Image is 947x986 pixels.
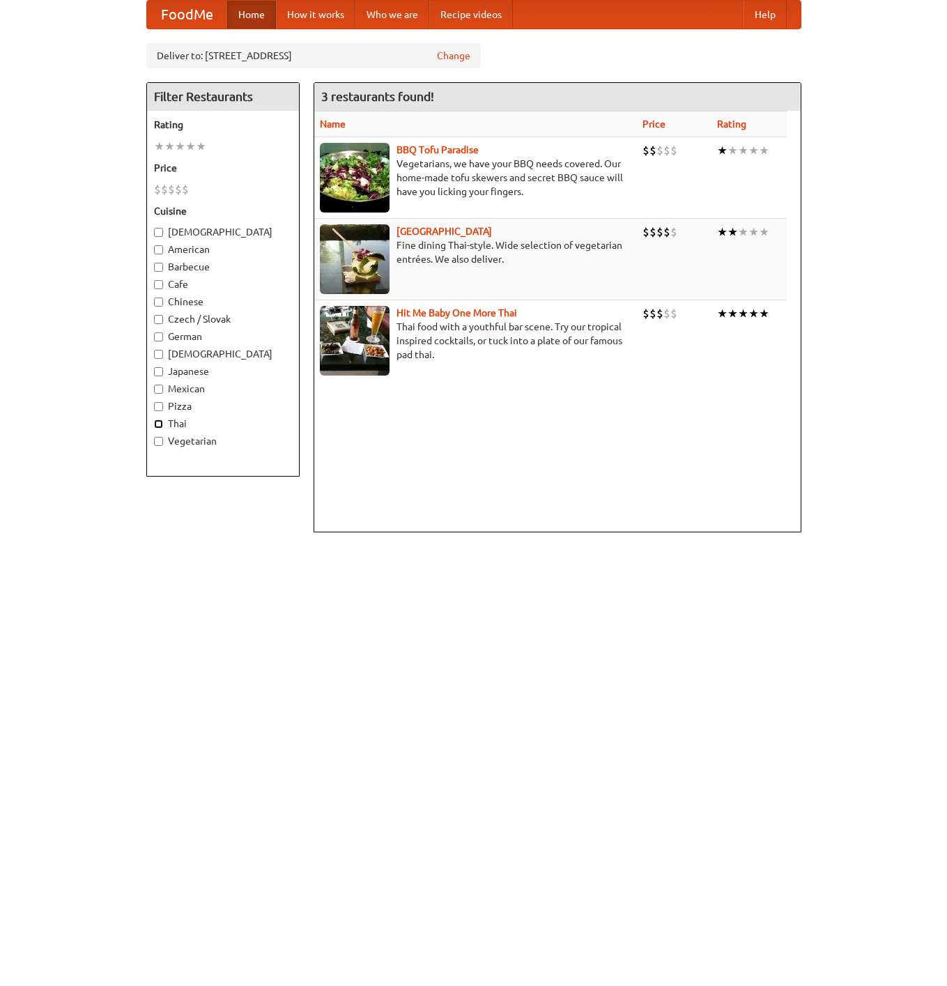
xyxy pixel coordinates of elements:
[320,306,390,376] img: babythai.jpg
[437,49,470,63] a: Change
[321,90,434,103] ng-pluralize: 3 restaurants found!
[154,263,163,272] input: Barbecue
[154,382,292,396] label: Mexican
[738,224,748,240] li: ★
[154,350,163,359] input: [DEMOGRAPHIC_DATA]
[154,347,292,361] label: [DEMOGRAPHIC_DATA]
[154,225,292,239] label: [DEMOGRAPHIC_DATA]
[642,143,649,158] li: $
[154,385,163,394] input: Mexican
[154,364,292,378] label: Japanese
[227,1,276,29] a: Home
[161,182,168,197] li: $
[727,143,738,158] li: ★
[744,1,787,29] a: Help
[649,306,656,321] li: $
[320,224,390,294] img: satay.jpg
[164,139,175,154] li: ★
[320,320,632,362] p: Thai food with a youthful bar scene. Try our tropical inspired cocktails, or tuck into a plate of...
[147,83,299,111] h4: Filter Restaurants
[320,143,390,213] img: tofuparadise.jpg
[154,367,163,376] input: Japanese
[396,226,492,237] a: [GEOGRAPHIC_DATA]
[154,139,164,154] li: ★
[154,204,292,218] h5: Cuisine
[154,182,161,197] li: $
[670,306,677,321] li: $
[748,143,759,158] li: ★
[670,224,677,240] li: $
[656,306,663,321] li: $
[196,139,206,154] li: ★
[727,224,738,240] li: ★
[642,306,649,321] li: $
[182,182,189,197] li: $
[429,1,513,29] a: Recipe videos
[738,306,748,321] li: ★
[717,118,746,130] a: Rating
[320,118,346,130] a: Name
[154,315,163,324] input: Czech / Slovak
[146,43,481,68] div: Deliver to: [STREET_ADDRESS]
[154,419,163,429] input: Thai
[642,224,649,240] li: $
[717,143,727,158] li: ★
[663,143,670,158] li: $
[154,228,163,237] input: [DEMOGRAPHIC_DATA]
[168,182,175,197] li: $
[320,157,632,199] p: Vegetarians, we have your BBQ needs covered. Our home-made tofu skewers and secret BBQ sauce will...
[154,260,292,274] label: Barbecue
[276,1,355,29] a: How it works
[396,144,479,155] a: BBQ Tofu Paradise
[670,143,677,158] li: $
[147,1,227,29] a: FoodMe
[154,437,163,446] input: Vegetarian
[649,224,656,240] li: $
[759,143,769,158] li: ★
[154,312,292,326] label: Czech / Slovak
[154,242,292,256] label: American
[738,143,748,158] li: ★
[175,182,182,197] li: $
[649,143,656,158] li: $
[154,434,292,448] label: Vegetarian
[154,118,292,132] h5: Rating
[154,399,292,413] label: Pizza
[727,306,738,321] li: ★
[154,402,163,411] input: Pizza
[663,306,670,321] li: $
[154,417,292,431] label: Thai
[154,280,163,289] input: Cafe
[759,306,769,321] li: ★
[154,330,292,344] label: German
[396,307,517,318] a: Hit Me Baby One More Thai
[642,118,665,130] a: Price
[656,224,663,240] li: $
[748,306,759,321] li: ★
[185,139,196,154] li: ★
[175,139,185,154] li: ★
[355,1,429,29] a: Who we are
[154,295,292,309] label: Chinese
[759,224,769,240] li: ★
[748,224,759,240] li: ★
[154,298,163,307] input: Chinese
[154,332,163,341] input: German
[154,277,292,291] label: Cafe
[717,224,727,240] li: ★
[154,161,292,175] h5: Price
[320,238,632,266] p: Fine dining Thai-style. Wide selection of vegetarian entrées. We also deliver.
[663,224,670,240] li: $
[717,306,727,321] li: ★
[656,143,663,158] li: $
[154,245,163,254] input: American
